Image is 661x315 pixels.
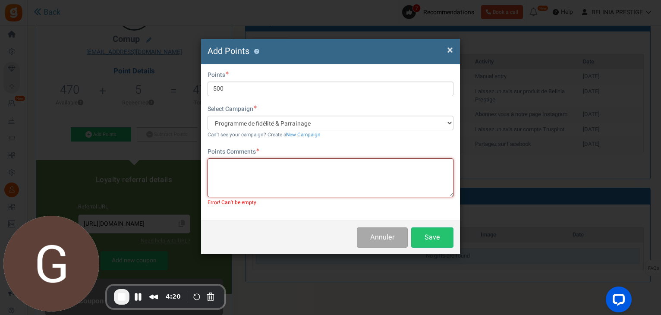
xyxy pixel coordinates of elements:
[357,227,408,248] button: Annuler
[208,45,249,57] span: Add Points
[208,199,453,205] span: Error! Can't be empty.
[286,131,321,139] a: New Campaign
[411,227,453,248] button: Save
[447,42,453,58] span: ×
[208,71,229,79] label: Points
[208,131,321,139] small: Can't see your campaign? Create a
[254,49,259,54] button: ?
[208,105,257,113] label: Select Campaign
[208,148,259,156] label: Points Comments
